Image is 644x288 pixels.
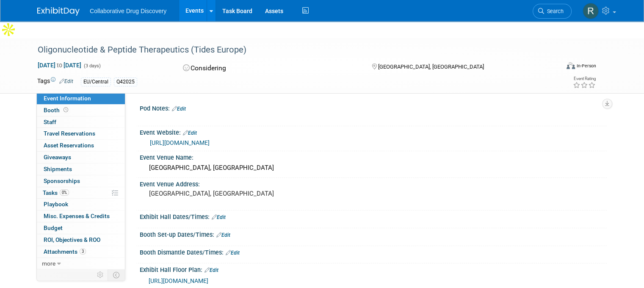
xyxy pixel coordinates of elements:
[37,234,125,246] a: ROI, Objectives & ROO
[140,263,607,274] div: Exhibit Hall Floor Plan:
[59,78,73,84] a: Edit
[140,102,607,113] div: Pod Notes:
[37,187,125,199] a: Tasks0%
[514,61,596,74] div: Event Format
[226,250,240,256] a: Edit
[212,214,226,220] a: Edit
[42,260,55,267] span: more
[83,63,101,69] span: (3 days)
[37,77,73,86] td: Tags
[37,140,125,151] a: Asset Reservations
[90,8,166,14] span: Collaborative Drug Discovery
[93,269,108,280] td: Personalize Event Tab Strip
[60,189,69,196] span: 0%
[80,248,86,255] span: 3
[37,7,80,16] img: ExhibitDay
[146,161,600,174] div: [GEOGRAPHIC_DATA], [GEOGRAPHIC_DATA]
[44,248,86,255] span: Attachments
[37,175,125,187] a: Sponsorships
[44,142,94,149] span: Asset Reservations
[37,105,125,116] a: Booth
[62,107,70,113] span: Booth not reserved yet
[205,267,218,273] a: Edit
[140,210,607,222] div: Exhibit Hall Dates/Times:
[140,126,607,137] div: Event Website:
[37,246,125,258] a: Attachments3
[149,277,208,284] a: [URL][DOMAIN_NAME]
[44,224,63,231] span: Budget
[37,199,125,210] a: Playbook
[44,107,70,114] span: Booth
[44,201,68,208] span: Playbook
[37,116,125,128] a: Staff
[44,177,80,184] span: Sponsorships
[37,128,125,139] a: Travel Reservations
[44,166,72,172] span: Shipments
[576,63,596,69] div: In-Person
[37,93,125,104] a: Event Information
[140,228,607,239] div: Booth Set-up Dates/Times:
[180,61,358,76] div: Considering
[108,269,125,280] td: Toggle Event Tabs
[544,8,564,14] span: Search
[150,139,210,146] a: [URL][DOMAIN_NAME]
[583,3,599,19] img: Renate Baker
[55,62,64,69] span: to
[43,189,69,196] span: Tasks
[140,246,607,257] div: Booth Dismantle Dates/Times:
[216,232,230,238] a: Edit
[44,154,71,161] span: Giveaways
[37,152,125,163] a: Giveaways
[37,258,125,269] a: more
[567,62,575,69] img: Format-Inperson.png
[149,190,325,197] pre: [GEOGRAPHIC_DATA], [GEOGRAPHIC_DATA]
[44,95,91,102] span: Event Information
[44,130,95,137] span: Travel Reservations
[37,163,125,175] a: Shipments
[44,119,56,125] span: Staff
[378,64,484,70] span: [GEOGRAPHIC_DATA], [GEOGRAPHIC_DATA]
[37,222,125,234] a: Budget
[35,42,549,58] div: Oligonucleotide & Peptide Therapeutics (Tides Europe)
[183,130,197,136] a: Edit
[172,106,186,112] a: Edit
[140,178,607,188] div: Event Venue Address:
[44,236,100,243] span: ROI, Objectives & ROO
[573,77,596,81] div: Event Rating
[114,78,137,86] div: Q42025
[81,78,111,86] div: EU/Central
[44,213,110,219] span: Misc. Expenses & Credits
[533,4,572,19] a: Search
[140,151,607,162] div: Event Venue Name:
[37,210,125,222] a: Misc. Expenses & Credits
[37,61,82,69] span: [DATE] [DATE]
